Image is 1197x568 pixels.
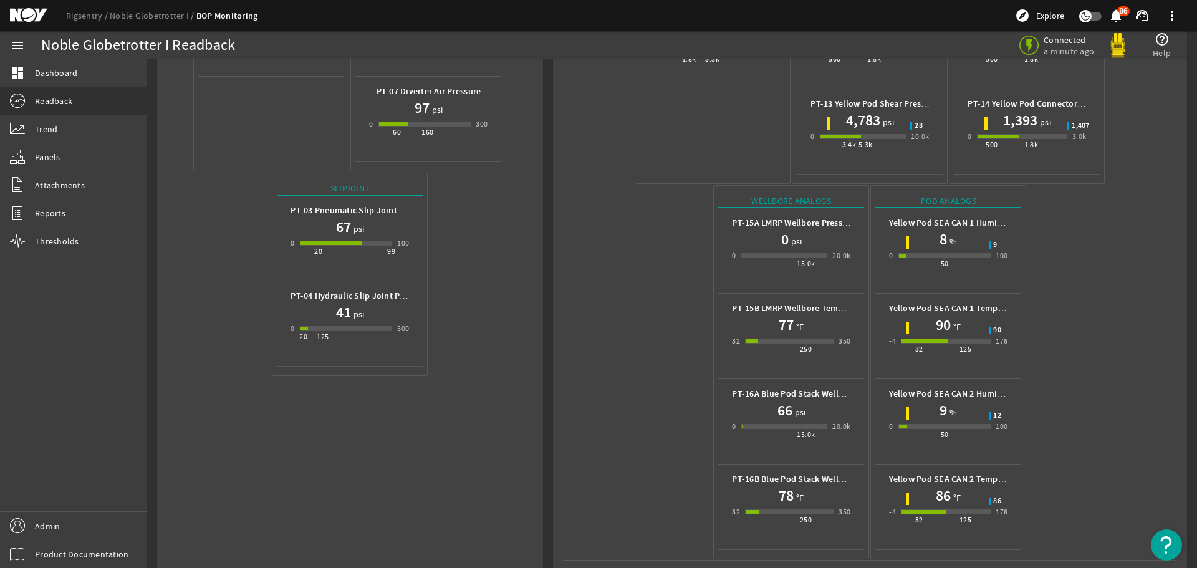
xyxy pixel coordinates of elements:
div: 0 [291,322,294,335]
a: Rigsentry [66,10,110,21]
div: 1.8k [682,53,696,65]
div: 3.4k [842,138,857,151]
div: 500 [397,322,409,335]
span: Product Documentation [35,548,128,561]
span: psi [880,116,894,128]
span: psi [792,406,806,418]
div: 1.8k [867,53,882,65]
b: PT-15A LMRP Wellbore Pressure [732,217,855,229]
span: 86 [993,498,1001,505]
span: psi [430,103,443,116]
b: Yellow Pod SEA CAN 2 Temperature [889,473,1026,485]
div: 0 [810,130,814,143]
div: 32 [915,514,923,526]
div: 32 [732,335,740,347]
b: PT-13 Yellow Pod Shear Pressure [810,98,938,110]
div: 500 [986,53,997,65]
a: BOP Monitoring [196,10,258,22]
span: 9 [993,241,997,249]
h1: 0 [781,229,789,249]
h1: 67 [336,217,351,237]
div: 10.0k [911,130,929,143]
div: 125 [959,343,971,355]
div: 15.0k [797,428,815,441]
span: Trend [35,123,57,135]
span: Thresholds [35,235,79,248]
div: 20 [299,330,307,343]
h1: 77 [779,315,794,335]
span: 1,407 [1072,122,1089,130]
div: 350 [839,335,850,347]
div: 20.0k [832,420,850,433]
span: 90 [993,327,1001,334]
img: Yellowpod.svg [1105,33,1130,58]
div: 125 [317,330,329,343]
span: psi [351,308,365,320]
mat-icon: support_agent [1135,8,1150,23]
b: PT-15B LMRP Wellbore Temperature [732,302,872,314]
div: 32 [732,506,740,518]
div: -4 [889,335,896,347]
b: PT-03 Pneumatic Slip Joint Pressure [291,205,433,216]
div: 100 [397,237,409,249]
div: 50 [941,258,949,270]
div: 50 [941,428,949,441]
div: 0 [291,237,294,249]
div: 0 [889,420,893,433]
h1: 9 [940,400,947,420]
mat-icon: explore [1015,8,1030,23]
span: °F [951,491,961,504]
div: 3.0k [1072,130,1087,143]
h1: 97 [415,98,430,118]
div: 0 [968,130,971,143]
span: a minute ago [1044,46,1097,57]
div: 5.3k [858,138,873,151]
div: 250 [800,343,812,355]
mat-icon: help_outline [1155,32,1170,47]
div: 0 [732,420,736,433]
div: 0 [889,249,893,262]
div: 176 [996,335,1007,347]
span: Admin [35,520,60,532]
span: 28 [915,122,923,130]
button: Explore [1010,6,1069,26]
div: 250 [800,514,812,526]
div: 0 [369,118,373,130]
div: 0 [732,249,736,262]
span: Readback [35,95,72,107]
b: Yellow Pod SEA CAN 2 Humidity [889,388,1012,400]
div: 125 [959,514,971,526]
b: Yellow Pod SEA CAN 1 Humidity [889,217,1012,229]
div: 350 [839,506,850,518]
span: °F [951,320,961,333]
span: % [947,235,957,248]
b: PT-04 Hydraulic Slip Joint Pressure [291,290,428,302]
span: 12 [993,412,1001,420]
span: °F [794,491,804,504]
div: 20 [314,245,322,258]
b: Yellow Pod SEA CAN 1 Temperature [889,302,1026,314]
div: 100 [996,420,1007,433]
div: 3.3k [705,53,719,65]
span: °F [794,320,804,333]
div: Wellbore Analogs [718,195,864,208]
button: more_vert [1157,1,1187,31]
button: 86 [1109,9,1122,22]
h1: 78 [779,486,794,506]
div: 160 [421,126,433,138]
div: 99 [387,245,395,258]
mat-icon: dashboard [10,65,25,80]
div: 300 [476,118,488,130]
div: 60 [393,126,401,138]
div: 20.0k [832,249,850,262]
h1: 90 [936,315,951,335]
span: Connected [1044,34,1097,46]
div: 1.8k [1024,53,1039,65]
h1: 1,393 [1003,110,1037,130]
span: Help [1153,47,1171,59]
span: Dashboard [35,67,77,79]
div: 32 [915,343,923,355]
span: psi [1037,116,1051,128]
span: Attachments [35,179,85,191]
div: -4 [889,506,896,518]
